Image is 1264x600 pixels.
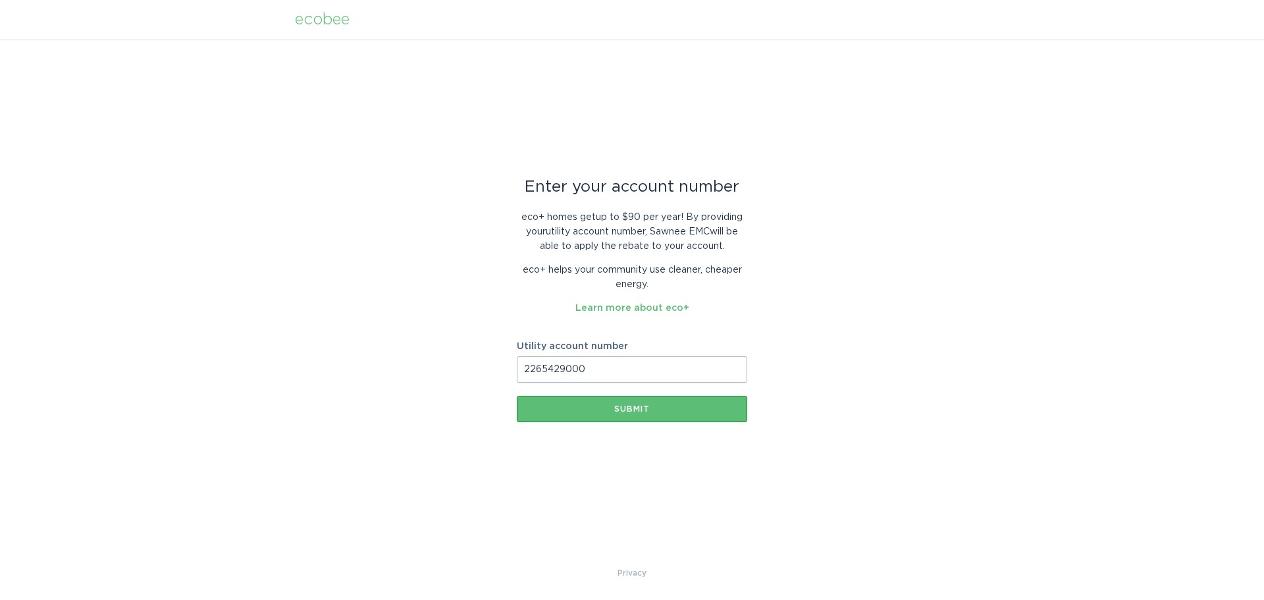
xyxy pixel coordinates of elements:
div: Submit [523,405,741,413]
button: Submit [517,396,747,422]
div: Enter your account number [517,180,747,194]
label: Utility account number [517,342,747,351]
p: eco+ homes get up to $90 per year ! By providing your utility account number , Sawnee EMC will be... [517,210,747,254]
div: ecobee [295,13,350,27]
a: Learn more about eco+ [575,304,689,313]
a: Privacy Policy & Terms of Use [618,566,646,580]
p: eco+ helps your community use cleaner, cheaper energy. [517,263,747,292]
